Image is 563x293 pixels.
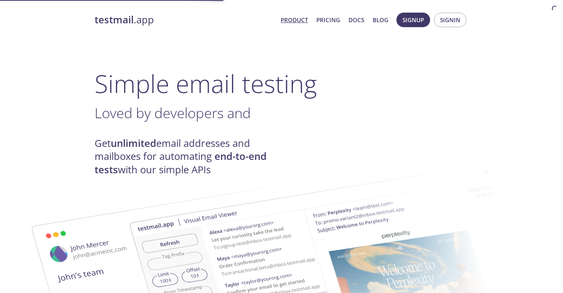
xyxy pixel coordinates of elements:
[95,150,267,176] strong: end-to-end tests
[95,137,281,176] h4: Get email addresses and mailboxes for automating with our simple APIs
[373,15,388,25] a: Blog
[396,13,430,27] button: Signup
[95,69,468,98] h1: Simple email testing
[111,137,156,150] strong: unlimited
[440,15,460,25] span: Signin
[95,103,251,122] span: Loved by developers and
[95,13,275,26] a: testmail.app
[281,15,308,25] a: Product
[316,15,340,25] a: Pricing
[434,13,466,27] button: Signin
[95,13,134,26] strong: testmail
[403,15,424,25] span: Signup
[349,15,364,25] a: Docs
